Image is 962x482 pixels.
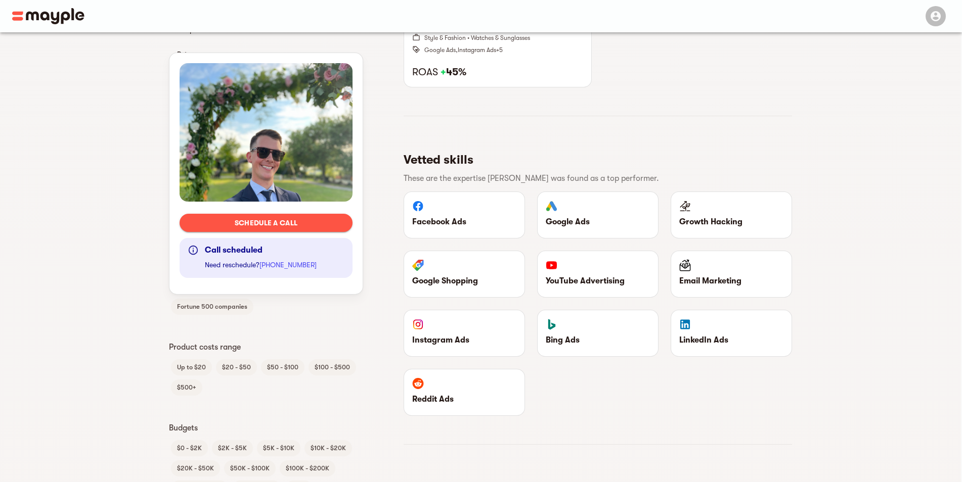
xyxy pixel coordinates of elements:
span: $20K - $50K [171,462,220,474]
p: Growth Hacking [679,216,783,228]
button: Apercu EyewearStyle & Fashion • Watches & SunglassesGoogle Ads,Instagram Ads+5ROAS +45% [404,3,591,87]
h5: Vetted skills [404,152,784,168]
span: + 5 [496,46,503,54]
p: Google Shopping [412,275,516,287]
p: LinkedIn Ads [679,334,783,346]
span: Style & Fashion • Watches & Sunglasses [424,34,530,41]
button: Schedule a call [180,214,353,232]
div: Pets [169,42,363,66]
span: $100 - $500 [309,361,356,373]
span: $5K - $10K [257,442,300,454]
span: Up to $20 [171,361,212,373]
p: These are the expertise [PERSON_NAME] was found as a top performer. [404,172,784,184]
p: Facebook Ads [412,216,516,228]
span: Instagram Ads [458,46,496,54]
p: Email Marketing [679,275,783,287]
span: $0 - $2K [171,442,208,454]
span: $100K - $200K [280,462,335,474]
span: $10K - $20K [304,442,352,454]
a: [PHONE_NUMBER] [259,261,317,269]
p: Google Ads [546,216,650,228]
span: Google Ads , [424,46,458,54]
span: $2K - $5K [212,442,253,454]
span: $500+ [171,381,202,394]
p: Product costs range [169,341,363,353]
span: Schedule a call [188,217,344,229]
p: YouTube Advertising [546,275,650,287]
div: Pets [177,48,337,60]
span: $20 - $50 [216,361,257,373]
div: Need reschedule? [205,241,317,275]
span: $50 - $100 [261,361,304,373]
span: $50K - $100K [224,462,276,474]
strong: 45% [441,66,466,78]
p: Budgets [169,422,363,434]
span: + [441,66,446,78]
img: Main logo [12,8,84,24]
div: Call scheduled [205,244,317,256]
span: Menu [920,11,950,19]
span: Fortune 500 companies [171,301,253,313]
p: Bing Ads [546,334,650,346]
p: Reddit Ads [412,393,516,405]
p: Instagram Ads [412,334,516,346]
h6: ROAS [412,66,583,79]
